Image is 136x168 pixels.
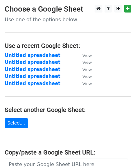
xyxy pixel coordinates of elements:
a: View [76,67,92,72]
a: Untitled spreadsheet [5,67,60,72]
a: Untitled spreadsheet [5,81,60,86]
a: Untitled spreadsheet [5,59,60,65]
a: View [76,74,92,79]
a: Untitled spreadsheet [5,74,60,79]
small: View [82,67,92,72]
a: View [76,53,92,58]
small: View [82,74,92,79]
small: View [82,81,92,86]
a: View [76,59,92,65]
small: View [82,60,92,65]
small: View [82,53,92,58]
h4: Use a recent Google Sheet: [5,42,131,49]
a: Untitled spreadsheet [5,53,60,58]
a: Select... [5,118,28,128]
h4: Copy/paste a Google Sheet URL: [5,149,131,156]
h3: Choose a Google Sheet [5,5,131,14]
h4: Select another Google Sheet: [5,106,131,114]
a: View [76,81,92,86]
p: Use one of the options below... [5,16,131,23]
